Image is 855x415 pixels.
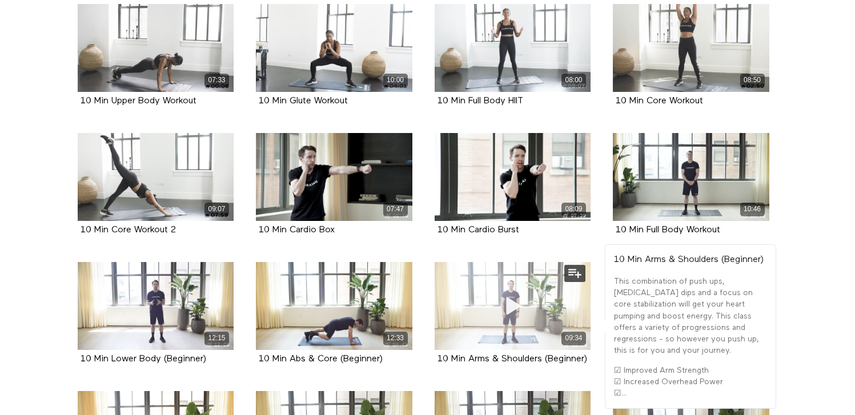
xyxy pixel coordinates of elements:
a: 10 Min Full Body Workout [616,225,720,234]
div: 10:00 [383,74,408,87]
a: 10 Min Abs & Core (Beginner) [259,354,383,363]
a: 10 Min Glute Workout 10:00 [256,4,412,92]
a: 10 Min Full Body HIIT [437,96,523,105]
a: 10 Min Cardio Burst 08:09 [435,133,591,221]
p: This combination of push ups, [MEDICAL_DATA] dips and a focus on core stabilization will get your... [614,276,767,357]
a: 10 Min Core Workout 2 09:07 [78,133,234,221]
strong: 10 Min Cardio Burst [437,225,519,235]
button: Add to my list [564,265,585,282]
strong: 10 Min Glute Workout [259,96,348,106]
a: 10 Min Cardio Burst [437,225,519,234]
a: 10 Min Arms & Shoulders (Beginner) 09:34 [435,262,591,350]
a: 10 Min Core Workout [616,96,703,105]
a: 10 Min Full Body HIIT 08:00 [435,4,591,92]
div: 09:34 [561,332,586,345]
div: 10:46 [740,203,765,216]
a: 10 Min Upper Body Workout [81,96,196,105]
div: 08:09 [561,203,586,216]
a: 10 Min Full Body Workout 10:46 [613,133,769,221]
strong: 10 Min Upper Body Workout [81,96,196,106]
strong: 10 Min Cardio Box [259,225,335,235]
a: 10 Min Cardio Box 07:47 [256,133,412,221]
a: 10 Min Lower Body (Beginner) 12:15 [78,262,234,350]
a: 10 Min Lower Body (Beginner) [81,354,206,363]
a: 10 Min Cardio Box [259,225,335,234]
div: 12:33 [383,332,408,345]
p: ☑ Improved Arm Strength ☑ Increased Overhead Power ☑... [614,365,767,400]
strong: 10 Min Abs & Core (Beginner) [259,354,383,364]
a: 10 Min Abs & Core (Beginner) 12:33 [256,262,412,350]
a: 10 Min Upper Body Workout 07:33 [78,4,234,92]
div: 07:33 [204,74,229,87]
strong: 10 Min Lower Body (Beginner) [81,354,206,364]
strong: 10 Min Arms & Shoulders (Beginner) [437,354,587,364]
div: 09:07 [204,203,229,216]
div: 08:00 [561,74,586,87]
a: 10 Min Arms & Shoulders (Beginner) [437,354,587,363]
strong: 10 Min Core Workout [616,96,703,106]
div: 07:47 [383,203,408,216]
strong: 10 Min Arms & Shoulders (Beginner) [614,255,764,264]
a: 10 Min Core Workout 08:50 [613,4,769,92]
strong: 10 Min Full Body HIIT [437,96,523,106]
strong: 10 Min Full Body Workout [616,225,720,235]
a: 10 Min Glute Workout [259,96,348,105]
div: 08:50 [740,74,765,87]
strong: 10 Min Core Workout 2 [81,225,176,235]
div: 12:15 [204,332,229,345]
a: 10 Min Core Workout 2 [81,225,176,234]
